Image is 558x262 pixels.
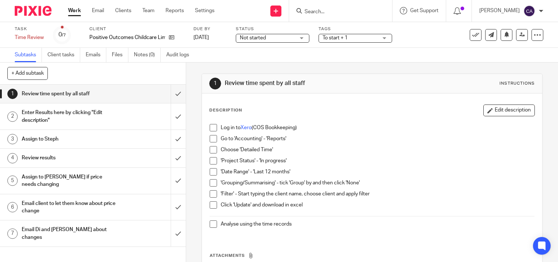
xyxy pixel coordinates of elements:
small: /7 [62,33,66,37]
input: Search [304,9,370,15]
span: Not started [240,35,266,40]
button: + Add subtask [7,67,48,79]
button: Edit description [483,105,535,116]
div: Time Review [15,34,44,41]
p: Log in to (COS Bookkeeping) [221,124,534,131]
a: Reports [166,7,184,14]
p: Positive Outcomes Childcare Limited [89,34,165,41]
a: Clients [115,7,131,14]
a: Notes (0) [134,48,161,62]
div: 7 [7,229,18,239]
label: Client [89,26,184,32]
p: Description [209,107,242,113]
p: 'Project Status' - 'In progress' [221,157,534,164]
a: Team [142,7,154,14]
span: To start + 1 [323,35,348,40]
h1: Assign to [PERSON_NAME] if price needs changing [22,171,116,190]
span: Attachments [210,254,245,258]
h1: Review results [22,152,116,163]
a: Xero [241,125,252,130]
p: Click 'Update' and download in excel [221,201,534,209]
a: Subtasks [15,48,42,62]
p: 'Grouping/Summarising' - tick 'Group' by and then click 'None' [221,179,534,187]
label: Status [236,26,309,32]
p: 'Filter' - Start typing the client name, choose client and apply filter [221,190,534,198]
div: 4 [7,153,18,163]
div: 1 [7,89,18,99]
a: Emails [86,48,106,62]
img: svg%3E [523,5,535,17]
div: 2 [7,111,18,122]
p: Choose 'Detailed Time' [221,146,534,153]
div: 5 [7,176,18,186]
p: 'Date Range' - 'Last 12 months' [221,168,534,176]
h1: Email Di and [PERSON_NAME] about changes [22,224,116,243]
h1: Review time spent by all staff [22,88,116,99]
div: 1 [209,78,221,89]
img: Pixie [15,6,51,16]
p: Analyse using the time records [221,220,534,228]
div: 3 [7,134,18,144]
div: 6 [7,202,18,212]
div: Instructions [500,81,535,86]
h1: Enter Results here by clicking "Edit description" [22,107,116,126]
a: Settings [195,7,214,14]
a: Audit logs [166,48,195,62]
label: Tags [319,26,392,32]
h1: Assign to Steph [22,134,116,145]
div: 0 [58,31,66,39]
p: Go to 'Accounting' - 'Reports' [221,135,534,142]
a: Client tasks [47,48,80,62]
a: Files [112,48,128,62]
span: [DATE] [193,35,209,40]
h1: Review time spent by all staff [225,79,388,87]
h1: Email client to let them know about price change [22,198,116,217]
p: [PERSON_NAME] [479,7,520,14]
label: Task [15,26,44,32]
span: Get Support [410,8,438,13]
a: Email [92,7,104,14]
label: Due by [193,26,227,32]
a: Work [68,7,81,14]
